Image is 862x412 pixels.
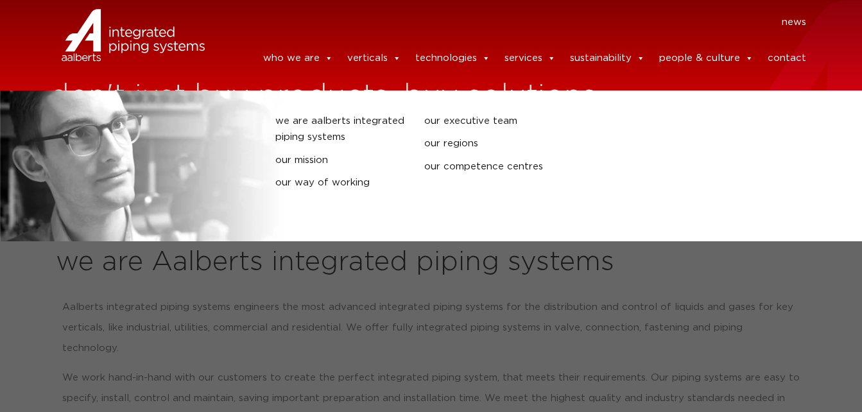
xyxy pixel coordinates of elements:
a: news [782,12,806,33]
a: services [504,46,556,71]
a: people & culture [659,46,754,71]
a: contact [768,46,806,71]
a: who we are [263,46,333,71]
a: technologies [415,46,490,71]
a: our mission [275,152,405,169]
a: our competence centres [424,159,554,175]
a: sustainability [570,46,645,71]
a: our regions [424,135,554,152]
nav: Menu [224,12,807,33]
p: Aalberts integrated piping systems engineers the most advanced integrated piping systems for the ... [62,297,800,359]
a: our executive team [424,113,554,130]
a: our way of working [275,175,405,191]
a: verticals [347,46,401,71]
h2: we are Aalberts integrated piping systems [56,247,807,278]
a: we are Aalberts integrated piping systems [275,113,405,146]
